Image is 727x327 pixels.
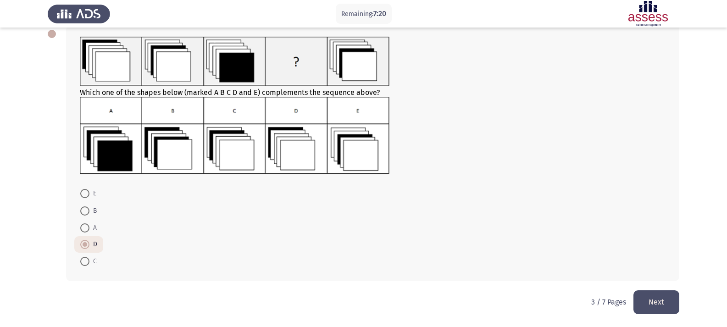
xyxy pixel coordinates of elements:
[89,239,97,250] span: D
[633,290,679,314] button: load next page
[48,1,110,27] img: Assess Talent Management logo
[89,256,97,267] span: C
[80,37,666,176] div: Which one of the shapes below (marked A B C D and E) complements the sequence above?
[89,222,97,233] span: A
[80,97,389,174] img: UkFYYl8wMjVfQi5wbmcxNjkxMjk4Mjk5MzI3.png
[617,1,679,27] img: Assessment logo of Assessment En (Focus & 16PD)
[591,298,626,306] p: 3 / 7 Pages
[80,37,389,86] img: UkFYYl8wMjVfQS5wbmcxNjkxMjk4MzA5MTMz.png
[341,8,386,20] p: Remaining:
[373,9,386,18] span: 7:20
[89,205,97,216] span: B
[89,188,96,199] span: E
